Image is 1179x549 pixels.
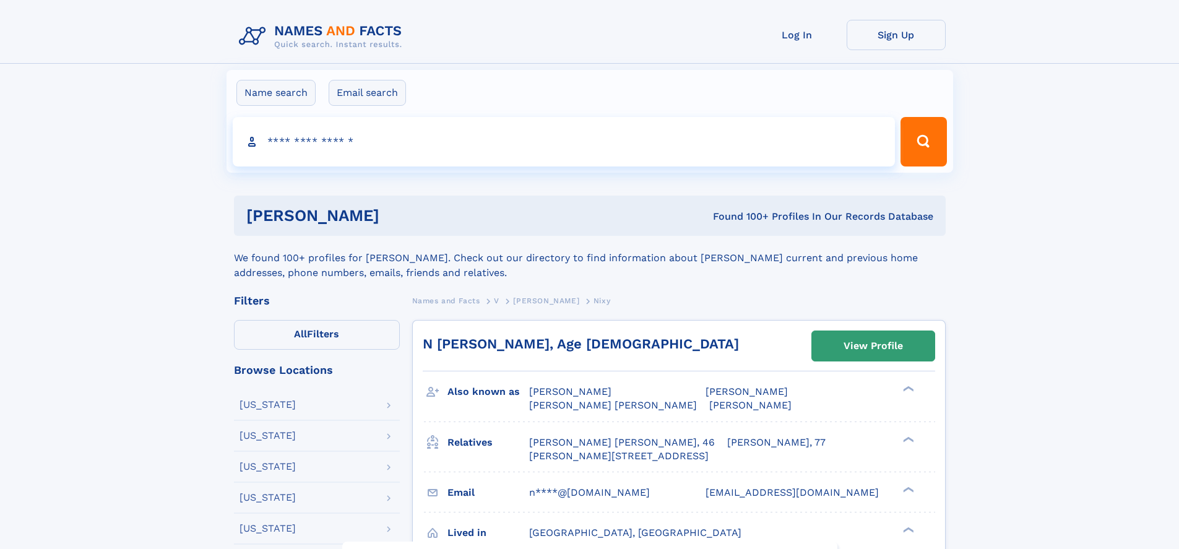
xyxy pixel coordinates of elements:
[412,293,480,308] a: Names and Facts
[900,117,946,166] button: Search Button
[294,328,307,340] span: All
[529,386,611,397] span: [PERSON_NAME]
[706,486,879,498] span: [EMAIL_ADDRESS][DOMAIN_NAME]
[709,399,792,411] span: [PERSON_NAME]
[234,295,400,306] div: Filters
[240,462,296,472] div: [US_STATE]
[240,400,296,410] div: [US_STATE]
[240,493,296,503] div: [US_STATE]
[900,525,915,534] div: ❯
[447,432,529,453] h3: Relatives
[748,20,847,50] a: Log In
[236,80,316,106] label: Name search
[234,320,400,350] label: Filters
[234,236,946,280] div: We found 100+ profiles for [PERSON_NAME]. Check out our directory to find information about [PERS...
[240,431,296,441] div: [US_STATE]
[529,527,741,538] span: [GEOGRAPHIC_DATA], [GEOGRAPHIC_DATA]
[329,80,406,106] label: Email search
[246,208,546,223] h1: [PERSON_NAME]
[447,482,529,503] h3: Email
[423,336,739,352] a: N [PERSON_NAME], Age [DEMOGRAPHIC_DATA]
[706,386,788,397] span: [PERSON_NAME]
[529,449,709,463] a: [PERSON_NAME][STREET_ADDRESS]
[847,20,946,50] a: Sign Up
[234,20,412,53] img: Logo Names and Facts
[900,385,915,393] div: ❯
[812,331,935,361] a: View Profile
[240,524,296,534] div: [US_STATE]
[727,436,826,449] a: [PERSON_NAME], 77
[900,485,915,493] div: ❯
[494,296,499,305] span: V
[844,332,903,360] div: View Profile
[529,399,697,411] span: [PERSON_NAME] [PERSON_NAME]
[900,435,915,443] div: ❯
[513,293,579,308] a: [PERSON_NAME]
[529,436,715,449] a: [PERSON_NAME] [PERSON_NAME], 46
[594,296,610,305] span: Nixy
[494,293,499,308] a: V
[447,522,529,543] h3: Lived in
[234,365,400,376] div: Browse Locations
[513,296,579,305] span: [PERSON_NAME]
[447,381,529,402] h3: Also known as
[233,117,896,166] input: search input
[546,210,933,223] div: Found 100+ Profiles In Our Records Database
